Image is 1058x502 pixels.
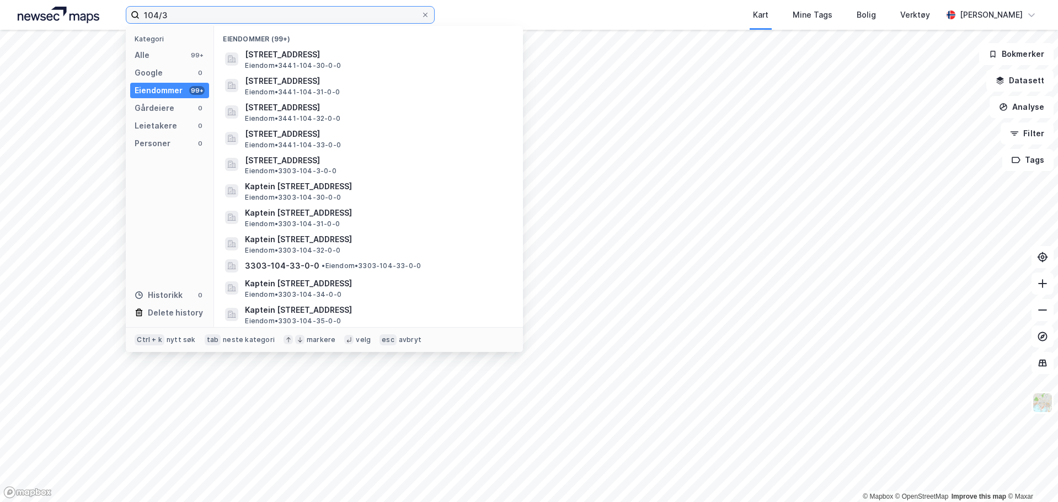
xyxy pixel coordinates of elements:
[3,486,52,499] a: Mapbox homepage
[135,334,164,345] div: Ctrl + k
[245,154,510,167] span: [STREET_ADDRESS]
[245,48,510,61] span: [STREET_ADDRESS]
[322,261,421,270] span: Eiendom • 3303-104-33-0-0
[245,88,340,97] span: Eiendom • 3441-104-31-0-0
[135,137,170,150] div: Personer
[135,289,183,302] div: Historikk
[196,104,205,113] div: 0
[245,259,319,273] span: 3303-104-33-0-0
[196,68,205,77] div: 0
[1003,449,1058,502] div: Kontrollprogram for chat
[1002,149,1054,171] button: Tags
[356,335,371,344] div: velg
[135,119,177,132] div: Leietakere
[245,193,341,202] span: Eiendom • 3303-104-30-0-0
[1001,122,1054,145] button: Filter
[214,26,523,46] div: Eiendommer (99+)
[245,277,510,290] span: Kaptein [STREET_ADDRESS]
[1032,392,1053,413] img: Z
[189,51,205,60] div: 99+
[196,291,205,300] div: 0
[245,246,340,255] span: Eiendom • 3303-104-32-0-0
[245,167,336,175] span: Eiendom • 3303-104-3-0-0
[307,335,335,344] div: markere
[245,290,341,299] span: Eiendom • 3303-104-34-0-0
[986,70,1054,92] button: Datasett
[245,61,341,70] span: Eiendom • 3441-104-30-0-0
[245,206,510,220] span: Kaptein [STREET_ADDRESS]
[245,127,510,141] span: [STREET_ADDRESS]
[205,334,221,345] div: tab
[189,86,205,95] div: 99+
[952,493,1006,500] a: Improve this map
[245,303,510,317] span: Kaptein [STREET_ADDRESS]
[380,334,397,345] div: esc
[18,7,99,23] img: logo.a4113a55bc3d86da70a041830d287a7e.svg
[245,141,341,149] span: Eiendom • 3441-104-33-0-0
[245,233,510,246] span: Kaptein [STREET_ADDRESS]
[196,121,205,130] div: 0
[223,335,275,344] div: neste kategori
[863,493,893,500] a: Mapbox
[990,96,1054,118] button: Analyse
[135,49,149,62] div: Alle
[135,84,183,97] div: Eiendommer
[245,101,510,114] span: [STREET_ADDRESS]
[979,43,1054,65] button: Bokmerker
[857,8,876,22] div: Bolig
[245,114,340,123] span: Eiendom • 3441-104-32-0-0
[245,180,510,193] span: Kaptein [STREET_ADDRESS]
[900,8,930,22] div: Verktøy
[895,493,949,500] a: OpenStreetMap
[960,8,1023,22] div: [PERSON_NAME]
[245,220,340,228] span: Eiendom • 3303-104-31-0-0
[135,66,163,79] div: Google
[322,261,325,270] span: •
[245,317,341,325] span: Eiendom • 3303-104-35-0-0
[148,306,203,319] div: Delete history
[140,7,421,23] input: Søk på adresse, matrikkel, gårdeiere, leietakere eller personer
[135,102,174,115] div: Gårdeiere
[1003,449,1058,502] iframe: Chat Widget
[245,74,510,88] span: [STREET_ADDRESS]
[196,139,205,148] div: 0
[135,35,209,43] div: Kategori
[793,8,832,22] div: Mine Tags
[167,335,196,344] div: nytt søk
[753,8,768,22] div: Kart
[399,335,421,344] div: avbryt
